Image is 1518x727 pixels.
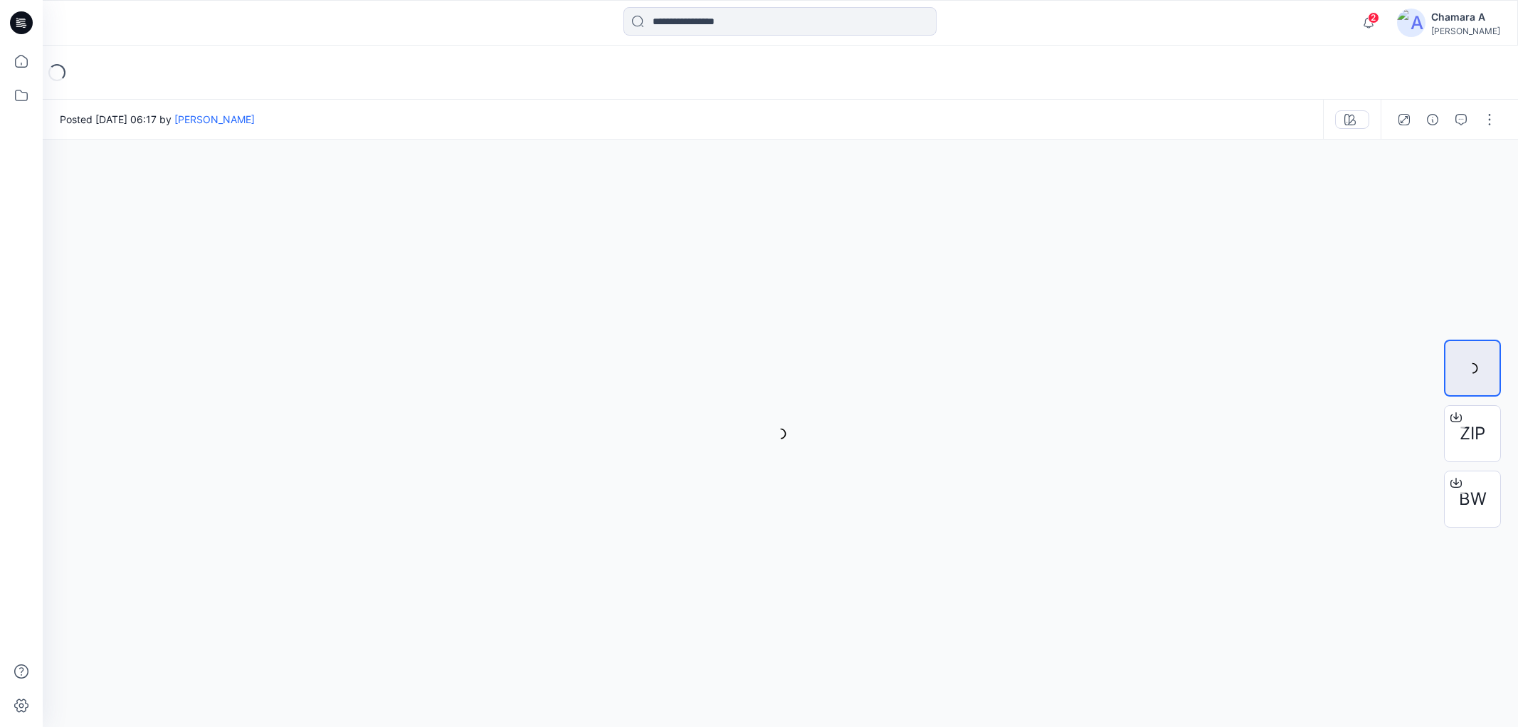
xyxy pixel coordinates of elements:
[1431,9,1500,26] div: Chamara A
[1431,26,1500,36] div: [PERSON_NAME]
[1368,12,1379,23] span: 2
[1460,421,1485,446] span: ZIP
[1459,486,1487,512] span: BW
[1421,108,1444,131] button: Details
[1397,9,1425,37] img: avatar
[174,113,255,125] a: [PERSON_NAME]
[60,112,255,127] span: Posted [DATE] 06:17 by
